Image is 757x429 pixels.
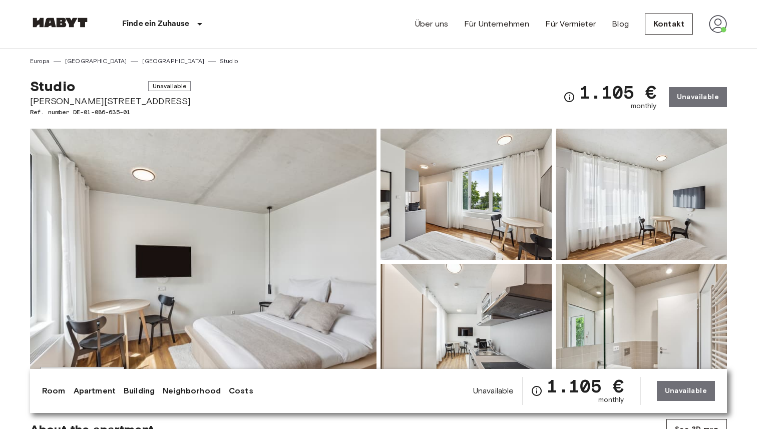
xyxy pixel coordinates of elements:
span: 1.105 € [547,377,624,395]
img: avatar [709,15,727,33]
button: Show all photos [40,367,124,385]
img: Marketing picture of unit DE-01-086-635-01 [30,129,376,395]
img: Picture of unit DE-01-086-635-01 [381,129,552,260]
img: Picture of unit DE-01-086-635-01 [556,129,727,260]
svg: Check cost overview for full price breakdown. Please note that discounts apply to new joiners onl... [563,91,575,103]
span: Studio [30,78,75,95]
span: 1.105 € [579,83,657,101]
a: Über uns [415,18,448,30]
a: Kontakt [645,14,693,35]
a: [GEOGRAPHIC_DATA] [65,57,127,66]
a: Apartment [74,385,116,397]
p: Finde ein Zuhause [122,18,190,30]
img: Picture of unit DE-01-086-635-01 [556,264,727,395]
a: Für Unternehmen [464,18,529,30]
a: Blog [612,18,629,30]
span: Ref. number DE-01-086-635-01 [30,108,191,117]
span: Unavailable [148,81,191,91]
span: monthly [598,395,624,405]
a: Room [42,385,66,397]
a: Für Vermieter [545,18,596,30]
a: Costs [229,385,253,397]
a: Neighborhood [163,385,221,397]
img: Picture of unit DE-01-086-635-01 [381,264,552,395]
span: monthly [631,101,657,111]
a: Studio [220,57,238,66]
img: Habyt [30,18,90,28]
a: Building [124,385,155,397]
span: [PERSON_NAME][STREET_ADDRESS] [30,95,191,108]
a: Europa [30,57,50,66]
span: Unavailable [473,385,514,396]
a: [GEOGRAPHIC_DATA] [142,57,204,66]
svg: Check cost overview for full price breakdown. Please note that discounts apply to new joiners onl... [531,385,543,397]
